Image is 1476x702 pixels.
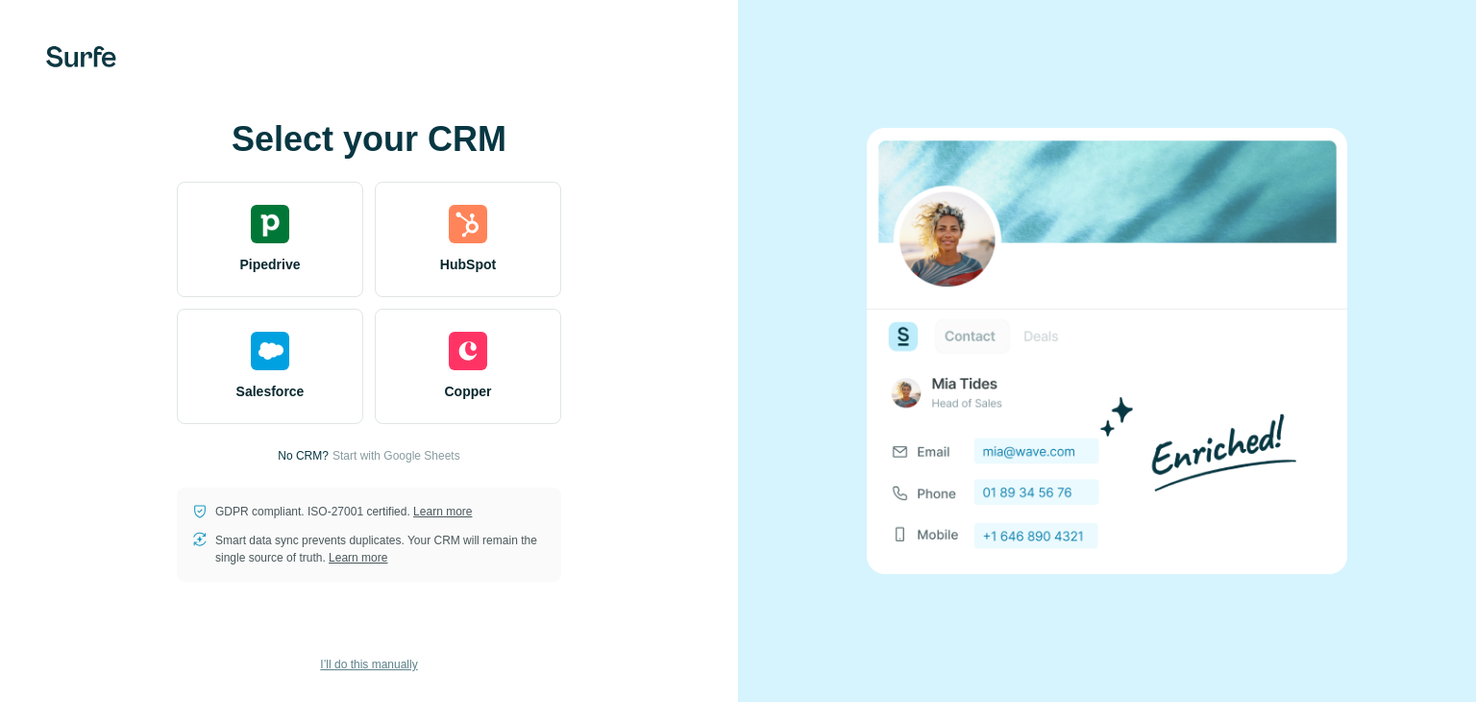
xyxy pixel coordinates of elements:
[215,532,546,566] p: Smart data sync prevents duplicates. Your CRM will remain the single source of truth.
[449,205,487,243] img: hubspot's logo
[236,382,305,401] span: Salesforce
[251,332,289,370] img: salesforce's logo
[440,255,496,274] span: HubSpot
[307,650,430,679] button: I’ll do this manually
[332,447,460,464] button: Start with Google Sheets
[329,551,387,564] a: Learn more
[239,255,300,274] span: Pipedrive
[413,505,472,518] a: Learn more
[177,120,561,159] h1: Select your CRM
[46,46,116,67] img: Surfe's logo
[449,332,487,370] img: copper's logo
[278,447,329,464] p: No CRM?
[320,656,417,673] span: I’ll do this manually
[251,205,289,243] img: pipedrive's logo
[215,503,472,520] p: GDPR compliant. ISO-27001 certified.
[445,382,492,401] span: Copper
[867,128,1347,573] img: none image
